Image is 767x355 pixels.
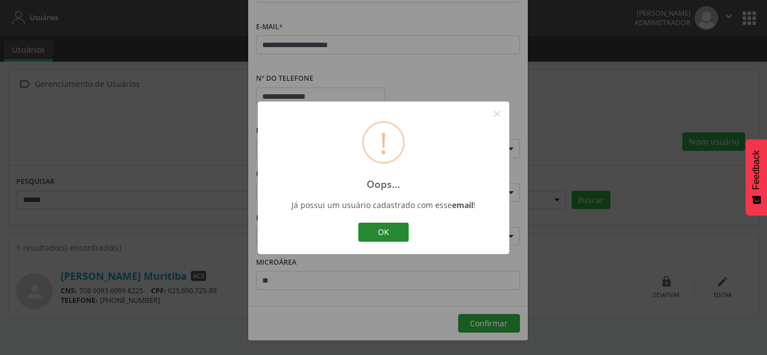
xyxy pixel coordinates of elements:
[367,178,400,190] h2: Oops...
[358,223,409,242] button: OK
[746,139,767,215] button: Feedback - Mostrar pesquisa
[751,150,761,190] span: Feedback
[280,200,487,210] div: Já possui um usuário cadastrado com esse !
[452,200,473,210] b: email
[487,104,506,123] button: Close this dialog
[380,123,387,162] div: !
